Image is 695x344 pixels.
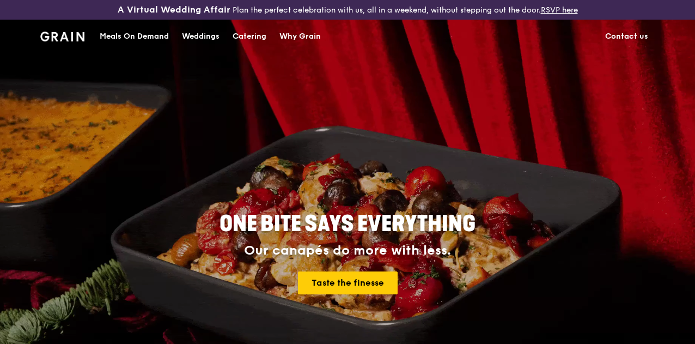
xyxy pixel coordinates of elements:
[541,5,578,15] a: RSVP here
[220,211,475,237] span: ONE BITE SAYS EVERYTHING
[118,4,230,15] h3: A Virtual Wedding Affair
[226,20,273,53] a: Catering
[40,19,84,52] a: GrainGrain
[175,20,226,53] a: Weddings
[100,20,169,53] div: Meals On Demand
[182,20,220,53] div: Weddings
[273,20,327,53] a: Why Grain
[233,20,266,53] div: Catering
[279,20,321,53] div: Why Grain
[116,4,580,15] div: Plan the perfect celebration with us, all in a weekend, without stepping out the door.
[599,20,655,53] a: Contact us
[298,271,398,294] a: Taste the finesse
[151,243,544,258] div: Our canapés do more with less.
[40,32,84,41] img: Grain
